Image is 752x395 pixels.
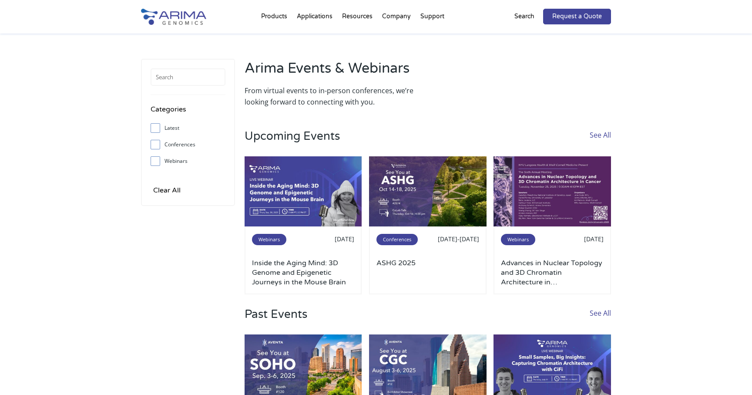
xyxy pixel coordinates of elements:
[501,258,604,287] a: Advances in Nuclear Topology and 3D Chromatin Architecture in [MEDICAL_DATA]
[493,156,611,227] img: NYU-X-Post-No-Agenda-500x300.jpg
[141,9,206,25] img: Arima-Genomics-logo
[151,184,183,196] input: Clear All
[590,307,611,334] a: See All
[369,156,487,227] img: ashg-2025-500x300.jpg
[245,156,362,227] img: Use-This-For-Webinar-Images-2-500x300.jpg
[584,235,604,243] span: [DATE]
[151,155,225,168] label: Webinars
[245,307,307,334] h3: Past Events
[151,68,225,86] input: Search
[376,234,418,245] span: Conferences
[245,85,423,108] p: From virtual events to in-person conferences, we’re looking forward to connecting with you.
[438,235,479,243] span: [DATE]-[DATE]
[252,234,286,245] span: Webinars
[501,234,535,245] span: Webinars
[151,104,225,122] h4: Categories
[151,122,225,135] label: Latest
[151,138,225,151] label: Conferences
[376,258,479,287] a: ASHG 2025
[245,129,340,156] h3: Upcoming Events
[252,258,355,287] a: Inside the Aging Mind: 3D Genome and Epigenetic Journeys in the Mouse Brain
[335,235,354,243] span: [DATE]
[514,11,534,22] p: Search
[590,129,611,156] a: See All
[543,9,611,24] a: Request a Quote
[245,59,423,85] h2: Arima Events & Webinars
